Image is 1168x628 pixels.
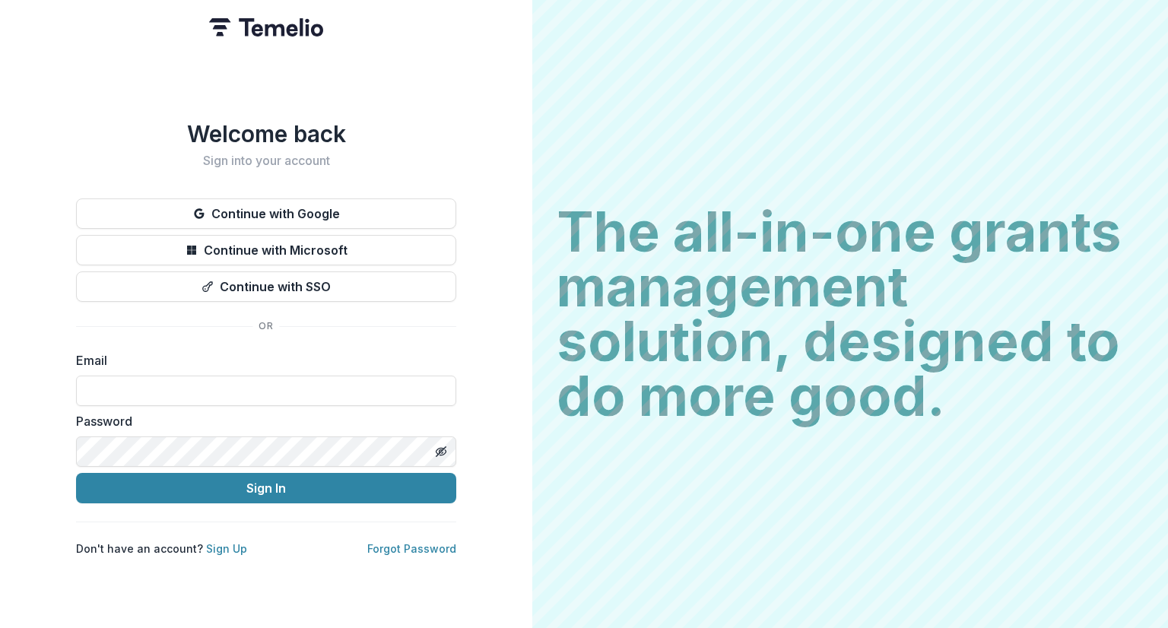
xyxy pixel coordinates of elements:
a: Forgot Password [367,542,456,555]
button: Continue with Microsoft [76,235,456,265]
a: Sign Up [206,542,247,555]
button: Continue with SSO [76,271,456,302]
label: Password [76,412,447,430]
label: Email [76,351,447,370]
img: Temelio [209,18,323,36]
h2: Sign into your account [76,154,456,168]
p: Don't have an account? [76,541,247,557]
button: Sign In [76,473,456,503]
button: Continue with Google [76,198,456,229]
h1: Welcome back [76,120,456,147]
button: Toggle password visibility [429,439,453,464]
